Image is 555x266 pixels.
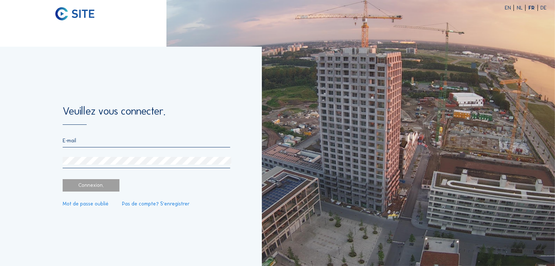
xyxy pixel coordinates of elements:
div: Veuillez vous connecter. [63,106,230,125]
div: DE [540,5,547,11]
div: FR [528,5,538,11]
a: Pas de compte? S'enregistrer [122,201,190,207]
input: E-mail [63,138,230,144]
div: Connexion. [63,179,119,192]
div: EN [505,5,514,11]
img: C-SITE logo [55,7,94,20]
div: NL [517,5,526,11]
a: Mot de passe oublié [63,201,109,207]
